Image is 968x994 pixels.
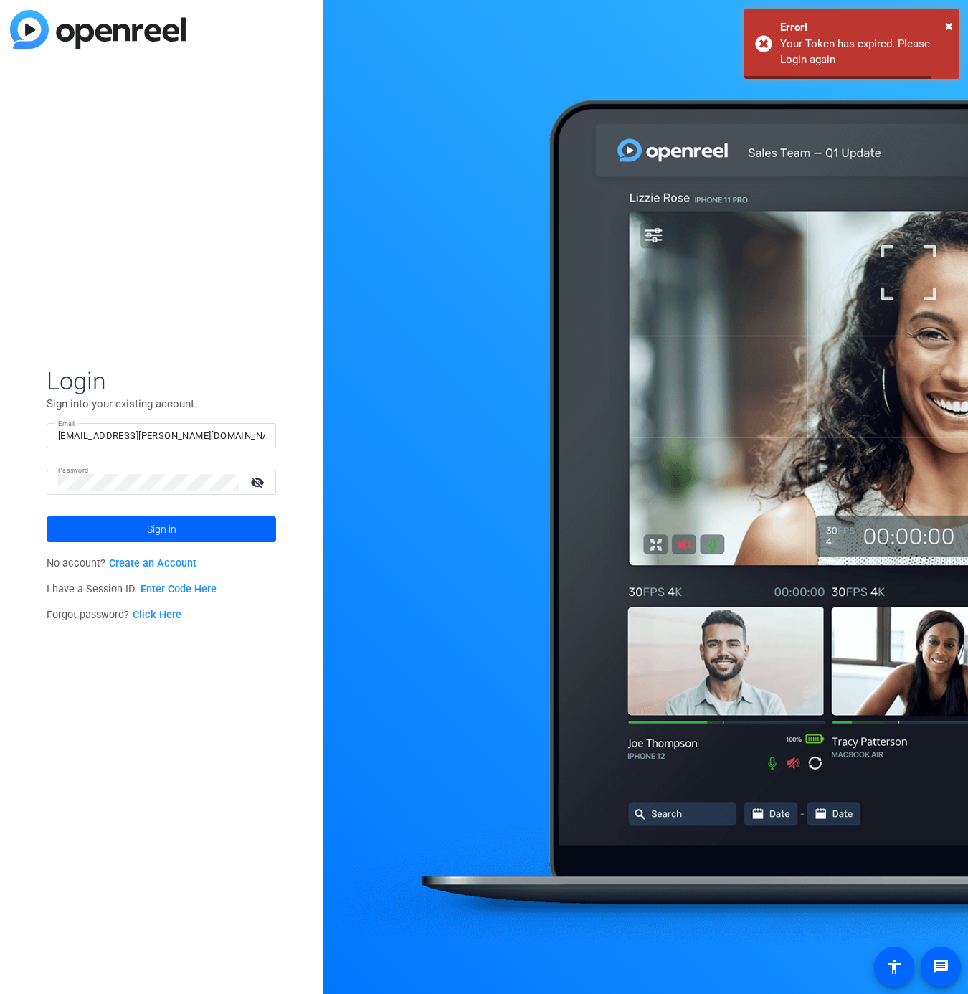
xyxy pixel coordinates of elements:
mat-icon: accessibility [886,958,903,975]
button: Close [945,15,953,37]
span: × [945,17,953,34]
input: Enter Email Address [58,427,265,445]
mat-label: Password [58,466,89,474]
mat-icon: message [932,958,949,975]
a: Create an Account [109,557,196,569]
div: Your Token has expired. Please Login again [780,36,949,68]
span: I have a Session ID. [47,583,217,595]
span: No account? [47,557,196,569]
mat-label: Email [58,420,76,427]
button: Sign in [47,516,276,542]
p: Sign into your existing account. [47,396,276,412]
a: Enter Code Here [141,583,217,595]
span: Login [47,366,276,396]
span: Forgot password? [47,609,181,621]
a: Click Here [133,609,181,621]
img: blue-gradient.svg [10,10,186,49]
div: Error! [780,19,949,36]
span: Sign in [147,511,176,547]
mat-icon: visibility_off [242,472,276,493]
